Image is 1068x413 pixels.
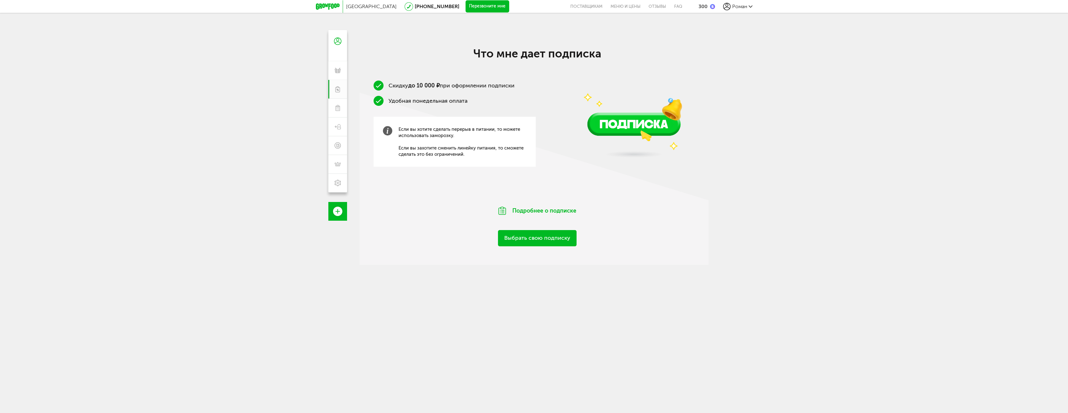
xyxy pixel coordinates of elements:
[413,47,662,60] h2: Что мне дает подписка
[415,3,459,9] a: [PHONE_NUMBER]
[346,3,397,9] span: [GEOGRAPHIC_DATA]
[383,126,392,135] img: info-grey.b4c3b60.svg
[498,230,577,246] a: Выбрать свою подписку
[399,126,526,157] span: Если вы хотите сделать перерыв в питании, то можете использовать заморозку. Если вы захотите смен...
[732,3,747,9] span: Роман
[481,199,593,223] div: Подробнее о подписке
[466,0,509,13] button: Перезвоните мне
[389,82,515,89] span: Скидку при оформлении подписки
[408,82,440,89] b: до 10 000 ₽
[567,46,701,165] img: vUQQD42TP1CeN4SU.png
[710,4,715,9] img: bonus_b.cdccf46.png
[389,97,467,104] span: Удобная понедельная оплата
[698,3,708,9] div: 300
